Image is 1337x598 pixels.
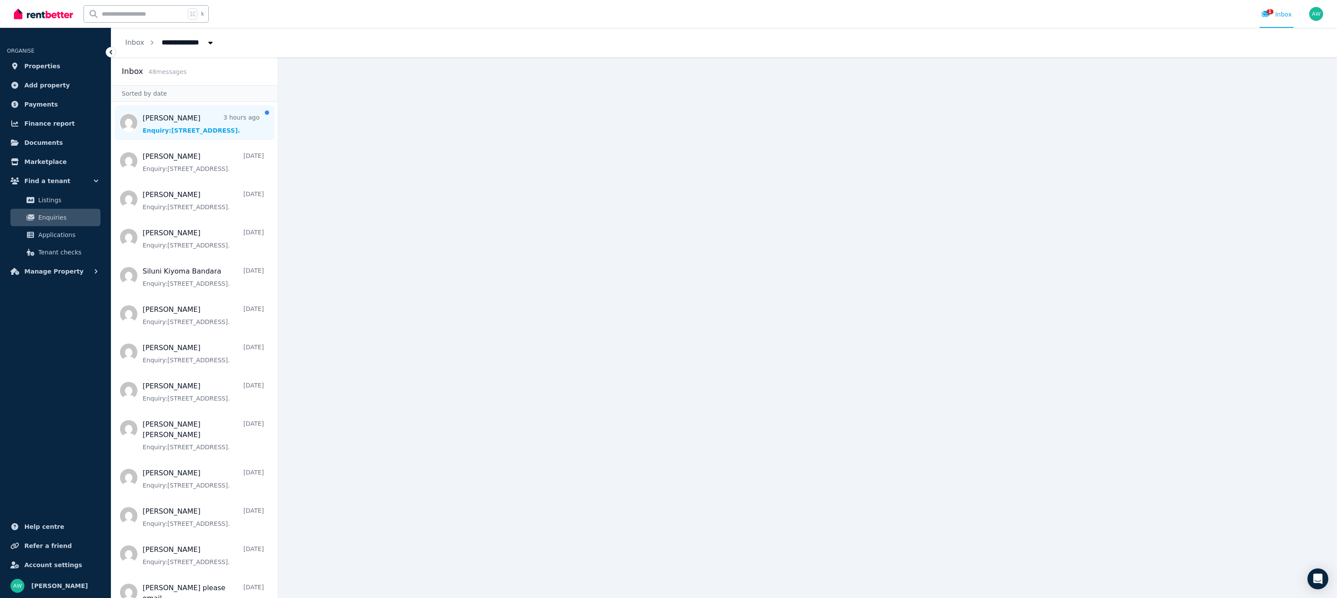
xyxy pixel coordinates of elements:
[38,195,97,205] span: Listings
[143,545,264,566] a: [PERSON_NAME][DATE]Enquiry:[STREET_ADDRESS].
[143,343,264,364] a: [PERSON_NAME][DATE]Enquiry:[STREET_ADDRESS].
[111,85,278,102] div: Sorted by date
[24,541,72,551] span: Refer a friend
[24,80,70,90] span: Add property
[1267,9,1274,14] span: 1
[143,266,264,288] a: Siluni Kiyoma Bandara[DATE]Enquiry:[STREET_ADDRESS].
[38,212,97,223] span: Enquiries
[7,537,104,555] a: Refer a friend
[143,304,264,326] a: [PERSON_NAME][DATE]Enquiry:[STREET_ADDRESS].
[148,68,187,75] span: 48 message s
[143,468,264,490] a: [PERSON_NAME][DATE]Enquiry:[STREET_ADDRESS].
[7,134,104,151] a: Documents
[7,172,104,190] button: Find a tenant
[111,102,278,598] nav: Message list
[7,556,104,574] a: Account settings
[24,99,58,110] span: Payments
[14,7,73,20] img: RentBetter
[143,419,264,451] a: [PERSON_NAME] [PERSON_NAME][DATE]Enquiry:[STREET_ADDRESS].
[143,228,264,250] a: [PERSON_NAME][DATE]Enquiry:[STREET_ADDRESS].
[31,581,88,591] span: [PERSON_NAME]
[24,118,75,129] span: Finance report
[24,521,64,532] span: Help centre
[7,48,34,54] span: ORGANISE
[7,263,104,280] button: Manage Property
[24,560,82,570] span: Account settings
[10,244,100,261] a: Tenant checks
[38,247,97,257] span: Tenant checks
[122,65,143,77] h2: Inbox
[1307,568,1328,589] div: Open Intercom Messenger
[143,190,264,211] a: [PERSON_NAME][DATE]Enquiry:[STREET_ADDRESS].
[7,518,104,535] a: Help centre
[1309,7,1323,21] img: Andrew Wong
[10,191,100,209] a: Listings
[7,77,104,94] a: Add property
[7,57,104,75] a: Properties
[38,230,97,240] span: Applications
[24,157,67,167] span: Marketplace
[111,28,229,57] nav: Breadcrumb
[10,226,100,244] a: Applications
[143,506,264,528] a: [PERSON_NAME][DATE]Enquiry:[STREET_ADDRESS].
[7,115,104,132] a: Finance report
[143,113,260,135] a: [PERSON_NAME]3 hours agoEnquiry:[STREET_ADDRESS].
[143,381,264,403] a: [PERSON_NAME][DATE]Enquiry:[STREET_ADDRESS].
[7,96,104,113] a: Payments
[10,579,24,593] img: Andrew Wong
[10,209,100,226] a: Enquiries
[1261,10,1292,19] div: Inbox
[201,10,204,17] span: k
[7,153,104,170] a: Marketplace
[24,176,70,186] span: Find a tenant
[24,61,60,71] span: Properties
[24,137,63,148] span: Documents
[143,151,264,173] a: [PERSON_NAME][DATE]Enquiry:[STREET_ADDRESS].
[125,38,144,47] a: Inbox
[24,266,83,277] span: Manage Property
